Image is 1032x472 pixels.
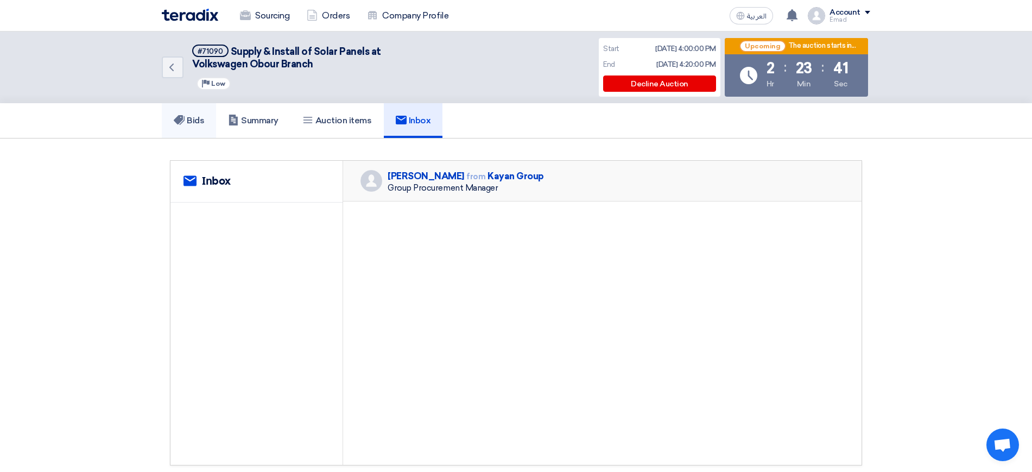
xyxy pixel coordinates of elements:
a: Company Profile [358,4,457,28]
div: The auction starts in... [788,41,856,51]
h5: Supply & Install of Solar Panels at Volkswagen Obour Branch [192,45,431,71]
a: Bids [162,103,216,138]
div: 41 [833,61,848,76]
h5: Inbox [396,115,431,126]
div: Account [830,8,860,17]
div: [DATE] 4:00:00 PM [655,43,716,54]
div: End [603,59,615,70]
div: Min [797,78,811,90]
div: Group Procurement Manager [388,183,544,193]
span: Supply & Install of Solar Panels at Volkswagen Obour Branch [192,46,381,70]
a: Auction items [290,103,384,138]
a: Sourcing [231,4,298,28]
a: Orders [298,4,358,28]
div: Emad [830,17,870,23]
a: Summary [216,103,290,138]
div: Hr [767,78,774,90]
div: #71090 [198,48,223,55]
div: : [784,58,787,77]
div: [DATE] 4:20:00 PM [656,59,716,70]
div: 2 [767,61,775,76]
span: العربية [747,12,767,20]
button: العربية [730,7,773,24]
div: Start [603,43,619,54]
img: profile_test.png [808,7,825,24]
a: Open chat [986,429,1019,461]
img: Teradix logo [162,9,218,21]
h5: Summary [228,115,278,126]
div: : [821,58,824,77]
h5: Bids [174,115,204,126]
div: 23 [796,61,812,76]
span: Upcoming [739,40,786,52]
h5: Auction items [302,115,372,126]
span: Low [211,80,225,87]
a: Inbox [384,103,443,138]
h2: Inbox [202,175,231,188]
div: Decline Auction [603,75,716,92]
span: from [466,172,485,181]
div: Sec [834,78,847,90]
div: [PERSON_NAME] Kayan Group [388,170,544,183]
